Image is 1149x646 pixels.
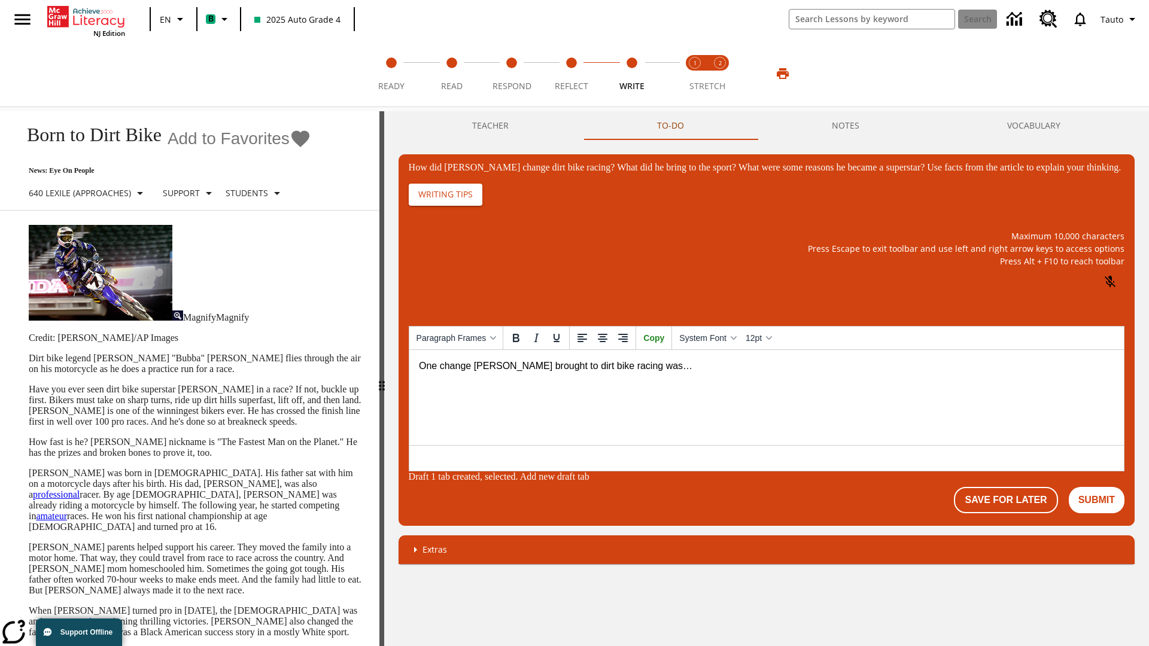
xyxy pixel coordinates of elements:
p: Press Escape to exit toolbar and use left and right arrow keys to access options [409,242,1124,255]
button: Submit [1069,487,1124,513]
a: Data Center [999,3,1032,36]
span: Ready [378,80,405,92]
a: amateur [36,511,67,521]
iframe: Reach text area [409,350,1124,445]
div: activity [384,111,1149,646]
a: Resource Center, Will open in new tab [1032,3,1065,35]
button: Align left [572,328,592,348]
p: [PERSON_NAME] parents helped support his career. They moved the family into a motor home. That wa... [29,542,365,596]
p: Credit: [PERSON_NAME]/AP Images [29,333,365,343]
button: Profile/Settings [1096,8,1144,30]
span: 2025 Auto Grade 4 [254,13,341,26]
p: Extras [422,543,447,556]
button: Language: EN, Select a language [154,8,193,30]
button: Select Lexile, 640 Lexile (Approaches) [24,182,152,204]
span: B [208,11,214,26]
p: Press Alt + F10 to reach toolbar [409,255,1124,267]
p: Maximum 10,000 characters [409,230,1124,242]
p: Support [163,187,200,199]
p: News: Eye On People [14,166,311,175]
div: Extras [399,535,1135,564]
button: Save For Later [954,487,1057,513]
span: Tauto [1101,13,1123,26]
a: sensation [66,616,102,626]
button: Scaffolds, Support [158,182,221,204]
button: Ready step 1 of 5 [357,41,426,106]
text: 2 [719,59,722,67]
button: VOCABULARY [934,111,1135,140]
button: Boost Class color is mint green. Change class color [201,8,236,30]
div: Instructional Panel Tabs [399,111,1135,140]
button: TO-DO [583,111,758,140]
p: [PERSON_NAME] was born in [DEMOGRAPHIC_DATA]. His father sat with him on a motorcycle days after ... [29,468,365,532]
p: When [PERSON_NAME] turned pro in [DATE], the [DEMOGRAPHIC_DATA] was an instant , winning thrillin... [29,605,365,638]
button: Respond step 3 of 5 [477,41,546,106]
div: How did [PERSON_NAME] change dirt bike racing? What did he bring to the sport? What were some rea... [409,162,1124,173]
span: EN [160,13,171,26]
button: Read step 2 of 5 [417,41,486,106]
div: Draft 1 tab created, selected. Add new draft tab [409,471,1124,482]
img: Motocross racer James Stewart flies through the air on his dirt bike. [29,225,172,321]
span: Respond [493,80,531,92]
p: Dirt bike legend [PERSON_NAME] "Bubba" [PERSON_NAME] flies through the air on his motorcycle as h... [29,353,365,374]
button: NOTES [758,111,933,140]
span: Magnify [216,312,249,322]
p: 640 Lexile (Approaches) [29,187,131,199]
span: Read [441,80,463,92]
span: Write [619,80,645,92]
img: Magnify [172,310,183,321]
button: Write step 5 of 5 [597,41,667,106]
div: Press Enter or Spacebar and then press right and left arrow keys to move the slider [379,111,384,646]
button: Click to activate and allow voice recognition [1096,267,1124,296]
button: Stretch Read step 1 of 2 [677,41,712,106]
button: Support Offline [36,618,122,646]
button: Align right [613,328,633,348]
a: professional [33,489,80,499]
button: Bold [506,328,526,348]
span: STRETCH [689,80,725,92]
button: Font sizes [741,328,776,348]
button: Print [764,63,802,84]
button: Paragraph Frames [412,328,501,348]
button: Copy [639,328,669,348]
span: Add to Favorites [168,129,290,148]
a: Notifications [1065,4,1096,35]
div: Home [47,4,125,38]
button: Underline [546,328,567,348]
span: 12pt [746,333,762,343]
button: Align center [592,328,613,348]
button: Select Student [221,182,289,204]
button: Add to Favorites - Born to Dirt Bike [168,128,311,149]
span: NJ Edition [93,29,125,38]
button: Open side menu [5,2,40,37]
button: Teacher [399,111,583,140]
p: Have you ever seen dirt bike superstar [PERSON_NAME] in a race? If not, buckle up first. Bikers m... [29,384,365,427]
p: How fast is he? [PERSON_NAME] nickname is "The Fastest Man on the Planet." He has the prizes and ... [29,437,365,458]
text: 1 [694,59,697,67]
input: search field [789,10,955,29]
span: Copy [643,333,664,343]
span: Reflect [555,80,588,92]
p: Students [226,187,268,199]
h1: Born to Dirt Bike [14,124,162,146]
span: System Font [679,333,727,343]
span: Support Offline [60,628,113,636]
button: Writing Tips [409,184,482,206]
button: Reflect step 4 of 5 [537,41,606,106]
span: Paragraph Frames [417,333,487,343]
button: Fonts [674,328,741,348]
span: Magnify [183,312,216,322]
button: Italic [526,328,546,348]
button: Stretch Respond step 2 of 2 [703,41,737,106]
